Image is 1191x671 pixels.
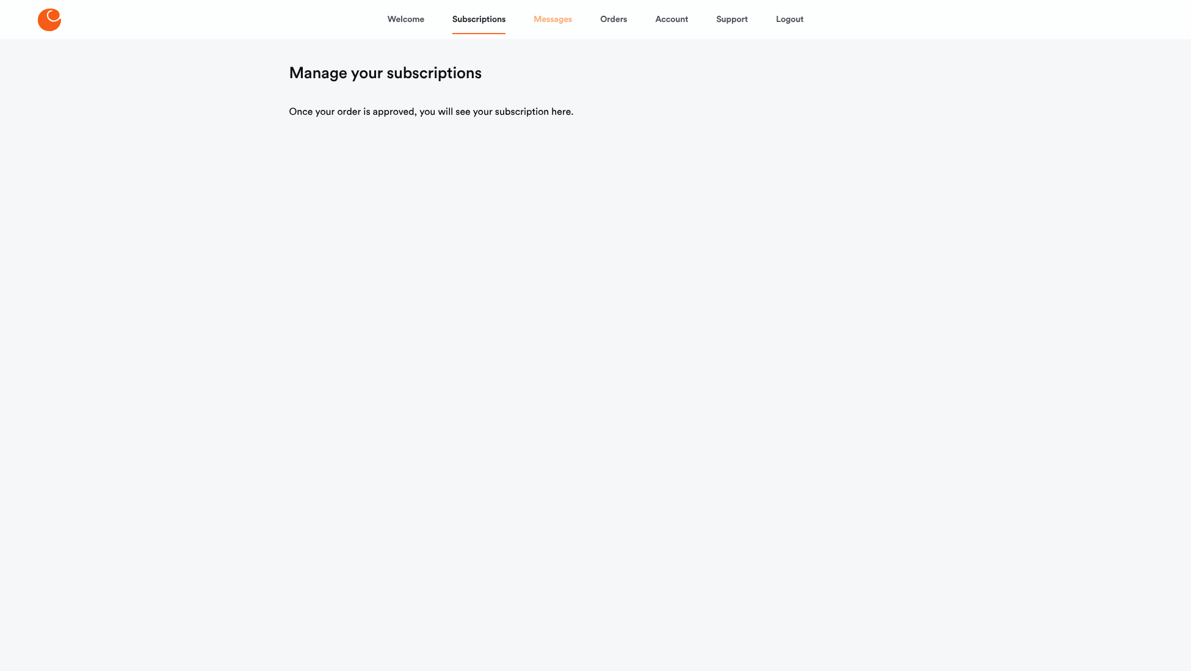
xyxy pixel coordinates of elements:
[716,5,748,34] a: Support
[534,5,572,34] a: Messages
[388,5,424,34] a: Welcome
[776,5,803,34] a: Logout
[655,5,688,34] a: Account
[289,105,902,120] div: Once your order is approved, you will see your subscription here.
[600,5,627,34] a: Orders
[289,63,482,83] h1: Manage your subscriptions
[452,5,505,34] a: Subscriptions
